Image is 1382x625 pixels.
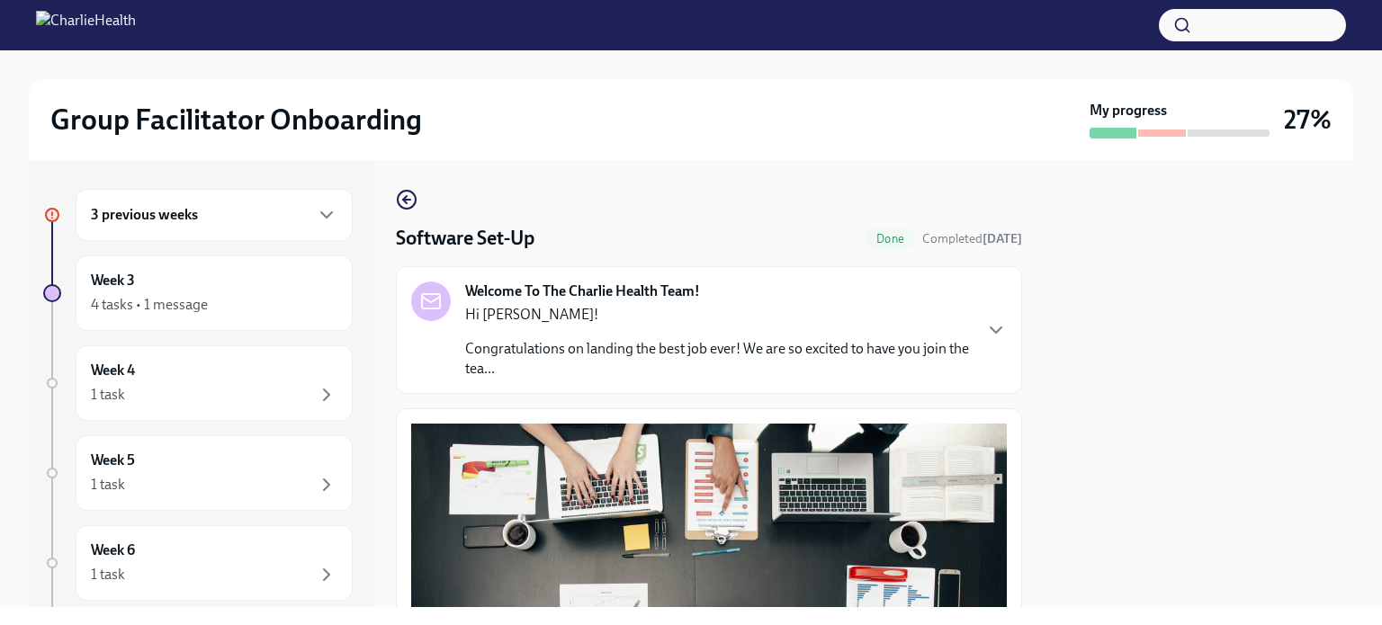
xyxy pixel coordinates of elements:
[91,295,208,315] div: 4 tasks • 1 message
[91,361,135,380] h6: Week 4
[922,230,1022,247] span: September 8th, 2025 13:54
[922,231,1022,246] span: Completed
[43,435,353,511] a: Week 51 task
[36,11,136,40] img: CharlieHealth
[50,102,422,138] h2: Group Facilitator Onboarding
[76,189,353,241] div: 3 previous weeks
[866,232,915,246] span: Done
[43,255,353,331] a: Week 34 tasks • 1 message
[1284,103,1332,136] h3: 27%
[91,205,198,225] h6: 3 previous weeks
[465,281,700,301] strong: Welcome To The Charlie Health Team!
[465,339,971,379] p: Congratulations on landing the best job ever! We are so excited to have you join the tea...
[43,525,353,601] a: Week 61 task
[1090,101,1167,121] strong: My progress
[91,540,135,560] h6: Week 6
[43,345,353,421] a: Week 41 task
[91,385,125,405] div: 1 task
[91,475,125,495] div: 1 task
[396,225,534,252] h4: Software Set-Up
[983,231,1022,246] strong: [DATE]
[91,271,135,290] h6: Week 3
[465,305,971,325] p: Hi [PERSON_NAME]!
[91,565,125,585] div: 1 task
[91,451,135,470] h6: Week 5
